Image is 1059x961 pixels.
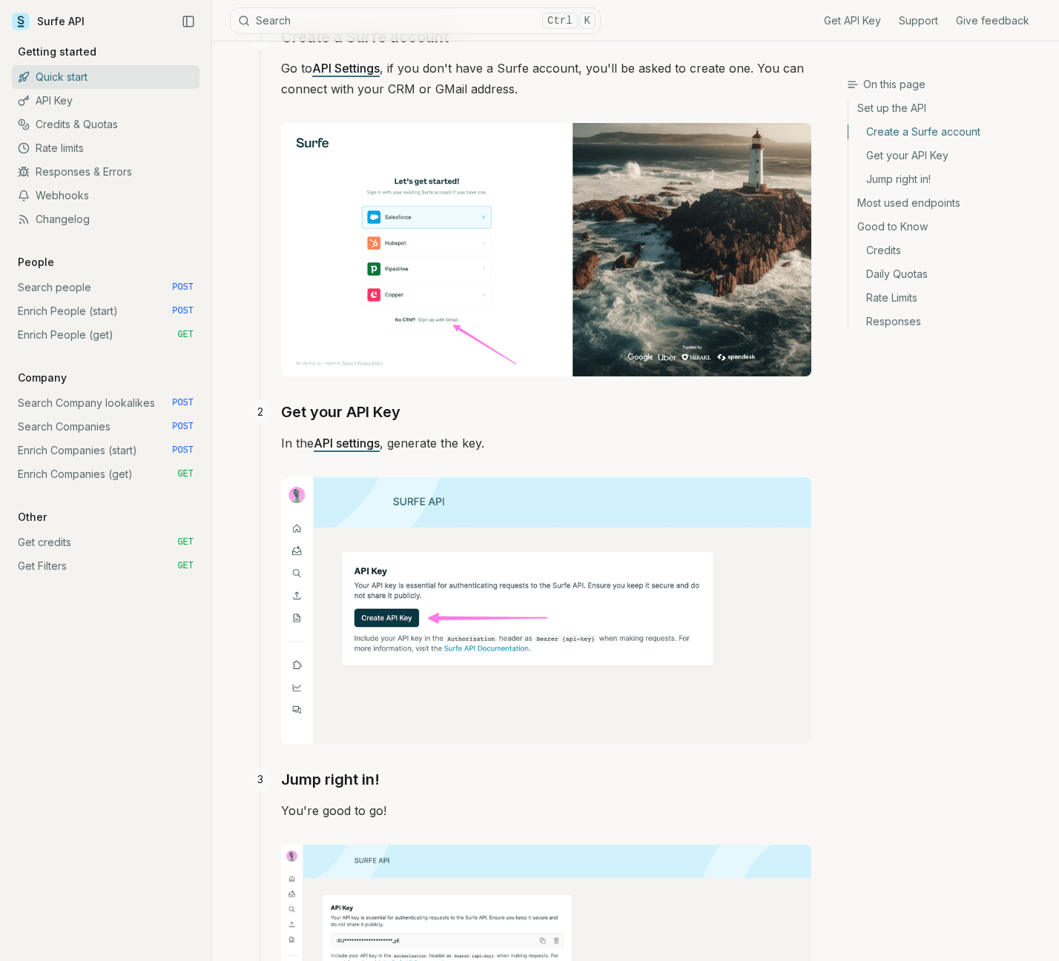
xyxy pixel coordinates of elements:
kbd: K [579,13,596,29]
a: Set up the API [848,101,1047,120]
a: Enrich Companies (get) GET [12,462,199,486]
h3: On this page [847,77,1047,92]
kbd: Ctrl [542,13,578,29]
a: API Settings [312,61,380,76]
a: Get Filters GET [12,554,199,578]
a: Get your API Key [848,144,1047,167]
span: GET [177,560,194,572]
a: Credits & Quotas [12,113,199,136]
span: GET [177,536,194,548]
a: Give feedback [956,13,1029,28]
a: Most used endpoints [848,191,1047,215]
a: Rate Limits [848,286,1047,310]
a: Good to Know [848,215,1047,239]
p: Getting started [12,44,102,59]
span: POST [172,397,194,409]
a: Rate limits [12,136,199,160]
a: Credits [848,239,1047,262]
a: Enrich People (get) GET [12,323,199,347]
a: Get your API Key [281,400,400,424]
a: Get credits GET [12,531,199,554]
p: You're good to go! [281,800,811,821]
button: Collapse Sidebar [177,10,199,33]
a: Daily Quotas [848,262,1047,286]
span: GET [177,468,194,480]
a: Enrich Companies (start) POST [12,439,199,462]
p: Company [12,370,73,385]
a: Jump right in! [281,768,380,791]
a: Search people POST [12,276,199,299]
a: Search Companies POST [12,415,199,439]
a: Support [899,13,938,28]
a: Changelog [12,207,199,231]
p: In the , generate the key. [281,433,811,744]
span: POST [172,305,194,317]
a: Responses & Errors [12,160,199,184]
a: Surfe API [12,10,85,33]
a: Create a Surfe account [848,120,1047,144]
a: Responses [848,310,1047,329]
a: API Key [12,89,199,113]
span: POST [172,445,194,456]
span: POST [172,282,194,293]
a: Webhooks [12,184,199,207]
a: Enrich People (start) POST [12,299,199,323]
img: Image [281,123,811,376]
span: POST [172,421,194,433]
p: People [12,255,60,270]
a: API settings [314,436,380,450]
a: Search Company lookalikes POST [12,391,199,415]
p: Go to , if you don't have a Surfe account, you'll be asked to create one. You can connect with yo... [281,58,811,99]
a: Quick start [12,65,199,89]
span: GET [177,329,194,341]
img: Image [281,477,811,744]
a: Jump right in! [848,167,1047,191]
p: Other [12,510,53,525]
a: Get API Key [824,13,881,28]
button: SearchCtrlK [230,7,601,34]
